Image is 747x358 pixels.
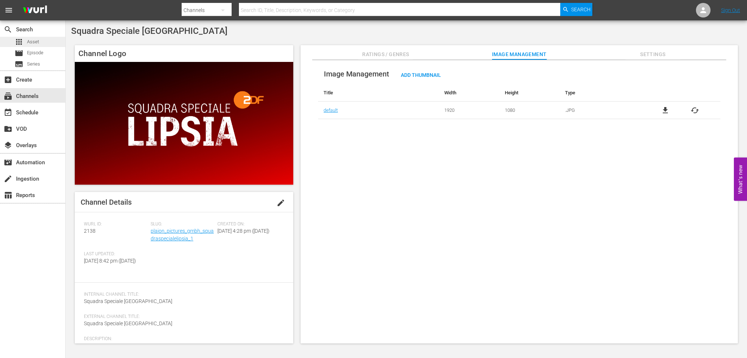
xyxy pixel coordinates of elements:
span: Reports [4,191,12,200]
span: Squadra Speciale [GEOGRAPHIC_DATA] [84,320,172,326]
span: Add Thumbnail [395,72,447,78]
span: Image Management [492,50,547,59]
td: 1080 [499,102,560,119]
th: Width [439,84,499,102]
span: Description: [84,336,280,342]
td: 1920 [439,102,499,119]
span: 2138 [84,228,96,234]
span: Series [15,60,23,68]
a: default [324,107,338,113]
button: Open Feedback Widget [734,157,747,201]
button: cached [690,106,699,115]
span: menu [4,6,13,15]
span: Search [571,3,591,16]
span: Asset [15,38,23,46]
span: VOD [4,125,12,133]
span: Automation [4,158,12,167]
span: Slug: [151,221,214,227]
span: Squadra Speciale [GEOGRAPHIC_DATA] [84,298,172,304]
a: plaion_pictures_gmbh_squadraspecialelipsia_1 [151,228,214,241]
span: External Channel Title: [84,314,280,320]
span: Series [27,60,40,68]
a: file_download [661,106,670,115]
span: Settings [626,50,680,59]
span: Create [4,75,12,84]
h4: Channel Logo [75,45,293,62]
span: Schedule [4,108,12,117]
th: Title [318,84,439,102]
span: Internal Channel Title: [84,292,280,298]
span: Created On: [217,221,280,227]
span: Overlays [4,141,12,150]
span: Ingestion [4,174,12,183]
span: [DATE] 4:28 pm ([DATE]) [217,228,270,234]
a: Sign Out [721,7,740,13]
span: [DATE] 8:42 pm ([DATE]) [84,258,136,264]
td: .JPG [560,102,640,119]
span: Squadra Speciale [GEOGRAPHIC_DATA] [71,26,228,36]
th: Type [560,84,640,102]
span: Last Updated: [84,251,147,257]
span: Episode [15,49,23,58]
button: Search [560,3,592,16]
span: Image Management [324,70,389,78]
span: Channels [4,92,12,101]
button: Add Thumbnail [395,68,447,81]
span: Channel Details [81,198,132,206]
span: Episode [27,49,43,56]
img: ans4CAIJ8jUAAAAAAAAAAAAAAAAAAAAAAAAgQb4GAAAAAAAAAAAAAAAAAAAAAAAAJMjXAAAAAAAAAAAAAAAAAAAAAAAAgAT5G... [18,2,53,19]
span: Wurl ID: [84,221,147,227]
th: Height [499,84,560,102]
span: edit [276,198,285,207]
span: search [4,25,12,34]
img: Squadra Speciale Lipsia [75,62,293,185]
span: Asset [27,38,39,46]
button: edit [272,194,290,212]
span: Ratings / Genres [358,50,413,59]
